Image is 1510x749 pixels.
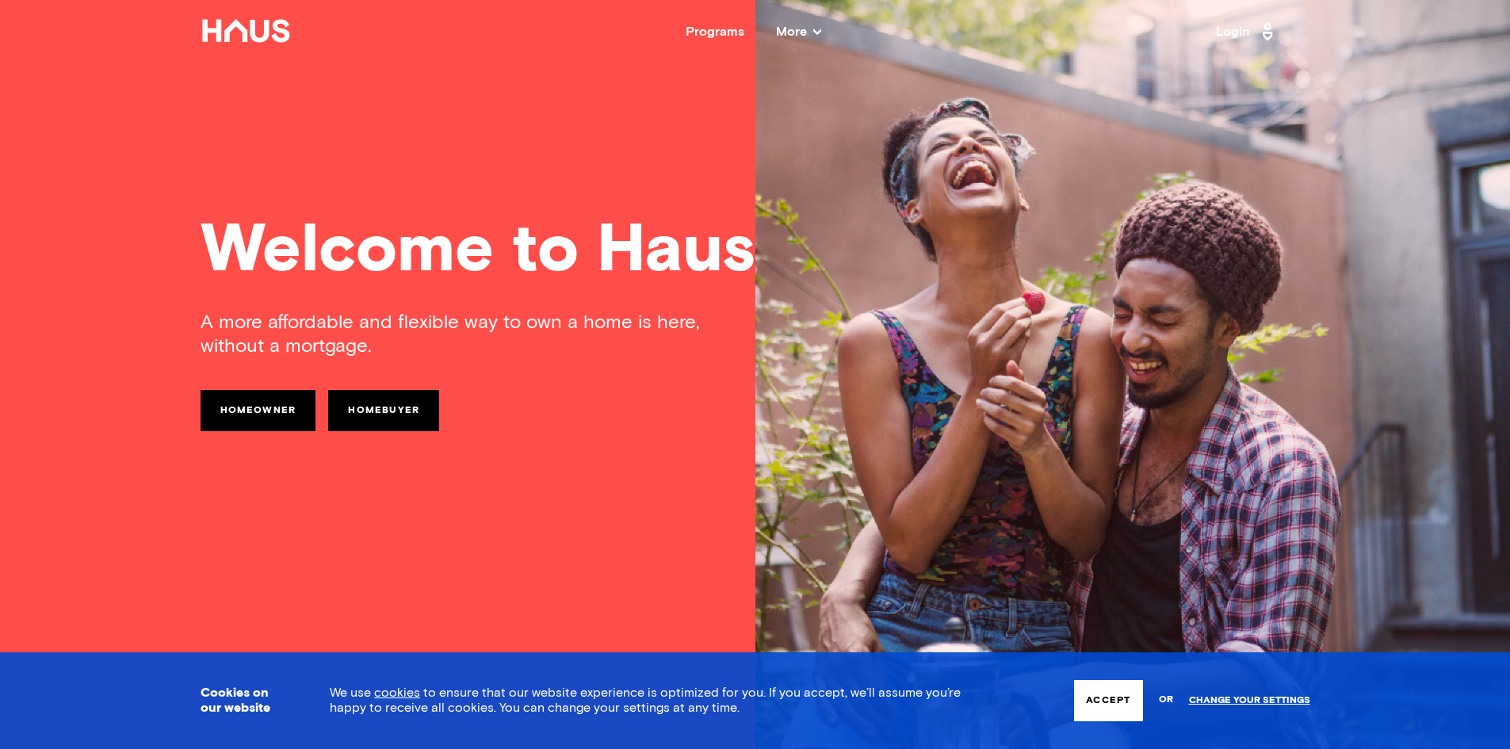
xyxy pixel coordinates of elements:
[686,25,744,38] a: Programs
[201,218,1310,285] div: Welcome to Haus
[1159,686,1173,714] span: or
[1216,19,1278,44] a: Login
[328,390,439,431] a: Homebuyer
[1074,680,1142,721] button: Accept
[776,25,821,38] span: More
[1189,695,1310,706] a: Change your settings
[330,686,961,714] span: We use to ensure that our website experience is optimized for you. If you accept, we’ll assume yo...
[201,390,316,431] a: Homeowner
[201,311,755,358] div: A more affordable and flexible way to own a home is here, without a mortgage.
[374,686,420,699] a: cookies
[201,686,290,716] h3: Cookies on our website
